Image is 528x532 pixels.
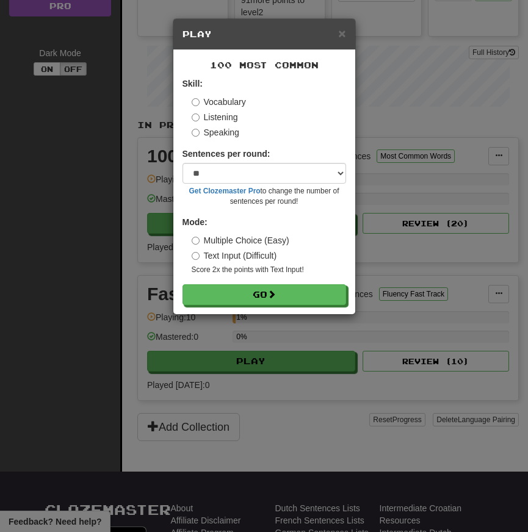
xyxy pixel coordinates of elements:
[183,28,346,40] h5: Play
[192,234,289,246] label: Multiple Choice (Easy)
[192,252,200,260] input: Text Input (Difficult)
[210,60,319,70] span: 100 Most Common
[192,113,200,121] input: Listening
[183,148,270,160] label: Sentences per round:
[192,111,238,123] label: Listening
[192,265,346,275] small: Score 2x the points with Text Input !
[192,96,246,108] label: Vocabulary
[183,186,346,207] small: to change the number of sentences per round!
[183,79,203,88] strong: Skill:
[183,284,346,305] button: Go
[338,26,345,40] span: ×
[192,250,277,262] label: Text Input (Difficult)
[192,129,200,137] input: Speaking
[338,27,345,40] button: Close
[192,126,239,138] label: Speaking
[183,217,208,227] strong: Mode:
[189,187,261,195] a: Get Clozemaster Pro
[192,98,200,106] input: Vocabulary
[192,237,200,245] input: Multiple Choice (Easy)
